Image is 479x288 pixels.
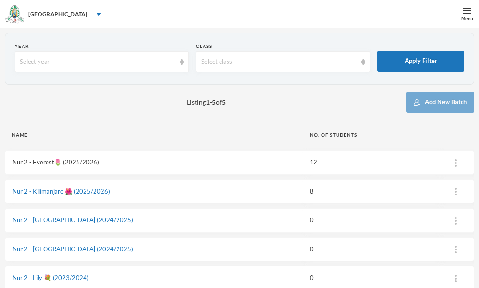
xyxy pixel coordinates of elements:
div: Menu [461,15,473,22]
a: Nur 2 - [GEOGRAPHIC_DATA] (2024/2025) [12,216,133,224]
b: 5 [212,98,216,106]
td: 12 [303,150,438,175]
img: ... [455,188,457,195]
img: ... [455,159,457,167]
td: 0 [303,208,438,233]
div: Select class [201,57,357,67]
button: Apply Filter [377,51,464,72]
div: Select year [20,57,175,67]
div: [GEOGRAPHIC_DATA] [28,10,87,18]
button: Add New Batch [406,92,474,113]
a: Nur 2 - [GEOGRAPHIC_DATA] (2024/2025) [12,245,133,253]
td: 0 [303,237,438,262]
th: No. of students [303,125,438,146]
a: Nur 2 - Lily 💐 (2023/2024) [12,274,89,281]
a: Nur 2 - Everest🌷 (2025/2026) [12,158,99,166]
th: Name [5,125,303,146]
img: ... [455,217,457,225]
div: Class [196,43,370,50]
b: 5 [222,98,226,106]
img: ... [455,246,457,253]
img: logo [5,5,24,24]
a: Nur 2 - Kilimanjaro 🌺 (2025/2026) [12,187,110,195]
span: Listing - of [187,97,226,107]
img: ... [455,275,457,282]
b: 1 [206,98,210,106]
td: 8 [303,179,438,204]
div: Year [15,43,189,50]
